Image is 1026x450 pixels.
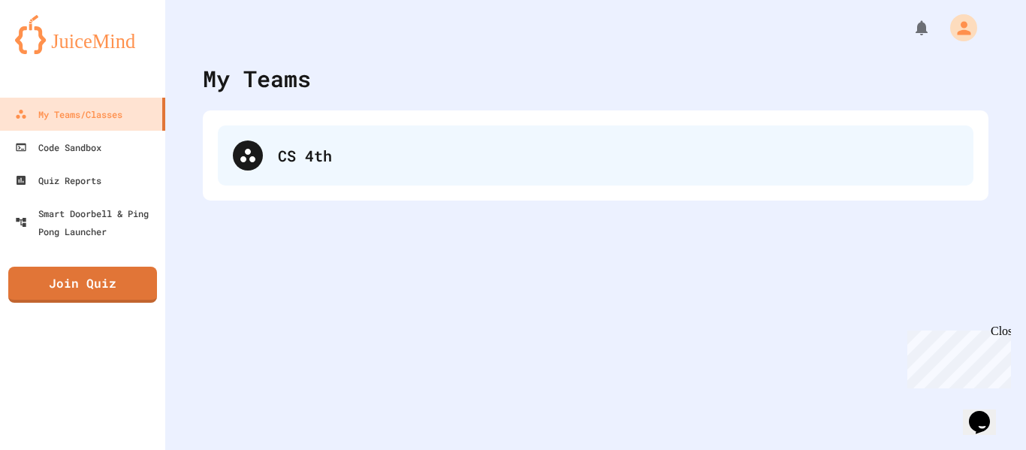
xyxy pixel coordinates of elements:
[934,11,981,45] div: My Account
[6,6,104,95] div: Chat with us now!Close
[963,390,1011,435] iframe: chat widget
[8,267,157,303] a: Join Quiz
[203,62,311,95] div: My Teams
[885,15,934,41] div: My Notifications
[15,204,159,240] div: Smart Doorbell & Ping Pong Launcher
[15,15,150,54] img: logo-orange.svg
[218,125,973,186] div: CS 4th
[15,171,101,189] div: Quiz Reports
[278,144,958,167] div: CS 4th
[15,138,101,156] div: Code Sandbox
[15,105,122,123] div: My Teams/Classes
[901,325,1011,388] iframe: chat widget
